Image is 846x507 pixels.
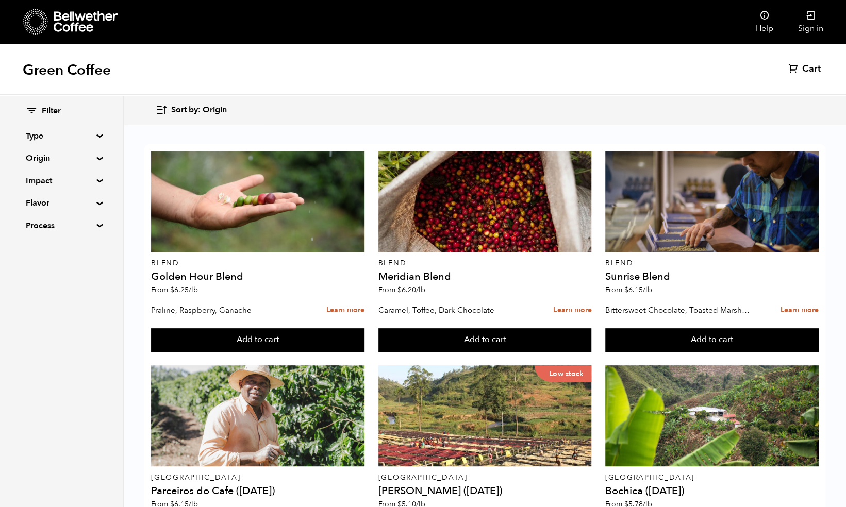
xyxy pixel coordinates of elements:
[378,285,425,295] span: From
[26,219,97,232] summary: Process
[151,486,364,496] h4: Parceiros do Cafe ([DATE])
[26,130,97,142] summary: Type
[378,302,523,318] p: Caramel, Toffee, Dark Chocolate
[151,474,364,481] p: [GEOGRAPHIC_DATA]
[26,152,97,164] summary: Origin
[189,285,198,295] span: /lb
[605,486,819,496] h4: Bochica ([DATE])
[42,106,61,117] span: Filter
[397,285,425,295] bdi: 6.20
[151,302,296,318] p: Praline, Raspberry, Ganache
[23,61,111,79] h1: Green Coffee
[788,63,823,75] a: Cart
[605,302,750,318] p: Bittersweet Chocolate, Toasted Marshmallow, Candied Orange, Praline
[170,285,198,295] bdi: 6.25
[378,474,592,481] p: [GEOGRAPHIC_DATA]
[553,299,591,322] a: Learn more
[643,285,652,295] span: /lb
[416,285,425,295] span: /lb
[170,285,174,295] span: $
[378,328,592,352] button: Add to cart
[26,197,97,209] summary: Flavor
[802,63,821,75] span: Cart
[605,272,819,282] h4: Sunrise Blend
[535,365,591,382] p: Low stock
[151,285,198,295] span: From
[151,272,364,282] h4: Golden Hour Blend
[326,299,364,322] a: Learn more
[156,98,227,122] button: Sort by: Origin
[378,272,592,282] h4: Meridian Blend
[624,285,628,295] span: $
[781,299,819,322] a: Learn more
[378,260,592,267] p: Blend
[605,328,819,352] button: Add to cart
[151,260,364,267] p: Blend
[151,328,364,352] button: Add to cart
[605,285,652,295] span: From
[378,365,592,466] a: Low stock
[605,474,819,481] p: [GEOGRAPHIC_DATA]
[378,486,592,496] h4: [PERSON_NAME] ([DATE])
[397,285,402,295] span: $
[26,175,97,187] summary: Impact
[624,285,652,295] bdi: 6.15
[605,260,819,267] p: Blend
[171,105,227,116] span: Sort by: Origin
